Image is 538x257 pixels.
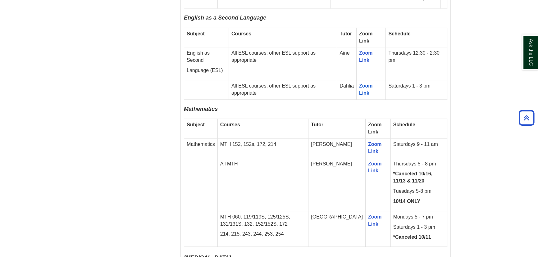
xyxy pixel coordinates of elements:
[187,50,226,64] p: English as Second
[229,80,337,100] td: All ESL courses, other ESL support as appropriate
[220,160,306,168] p: All MTH
[311,122,323,127] strong: Tutor
[231,31,251,36] strong: Courses
[308,138,366,158] td: [PERSON_NAME]
[337,47,356,80] td: Aine
[368,142,382,154] a: Zoom Link
[388,31,410,36] strong: Schedule
[388,83,445,90] p: Saturdays 1 - 3 pm
[187,31,205,36] strong: Subject
[184,15,266,21] span: English as a Second Language
[393,160,445,168] p: Thursdays 5 - 8 pm
[368,214,382,227] a: Zoom Link
[359,50,373,63] a: Zoom Link
[390,138,447,158] td: Saturdays 9 - 11 am
[368,122,382,134] strong: Zoom Link
[393,199,420,204] strong: 10/14 ONLY
[229,47,337,80] td: All ESL courses; other ESL support as appropriate
[517,114,536,122] a: Back to Top
[393,224,445,231] p: Saturdays 1 - 3 pm
[393,122,415,127] strong: Schedule
[184,106,218,112] span: Mathematics
[393,214,445,221] p: Mondays 5 - 7 pm
[393,171,432,183] strong: *Canceled 10/16, 11/13 & 11/20
[220,214,306,228] p: MTH 060, 119/119S, 125/125S, 131/131S, 132, 152/152S, 172
[220,231,306,238] p: 214, 215, 243, 244, 253, 254
[187,122,205,127] strong: Subject
[359,31,373,43] strong: Zoom Link
[220,122,240,127] strong: Courses
[308,158,366,211] td: [PERSON_NAME]
[388,50,445,64] p: Thursdays 12:30 - 2:30 pm
[340,31,352,36] strong: Tutor
[337,80,356,100] td: Dahlia
[393,234,431,240] strong: *Canceled 10/11
[308,211,366,247] td: [GEOGRAPHIC_DATA]
[368,161,382,174] a: Zoom Link
[359,83,374,96] a: Zoom Link
[184,138,218,246] td: Mathematics
[393,188,445,195] p: Tuesdays 5-8 pm
[187,67,226,74] p: Language (ESL)
[217,138,308,158] td: MTH 152, 152s, 172, 214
